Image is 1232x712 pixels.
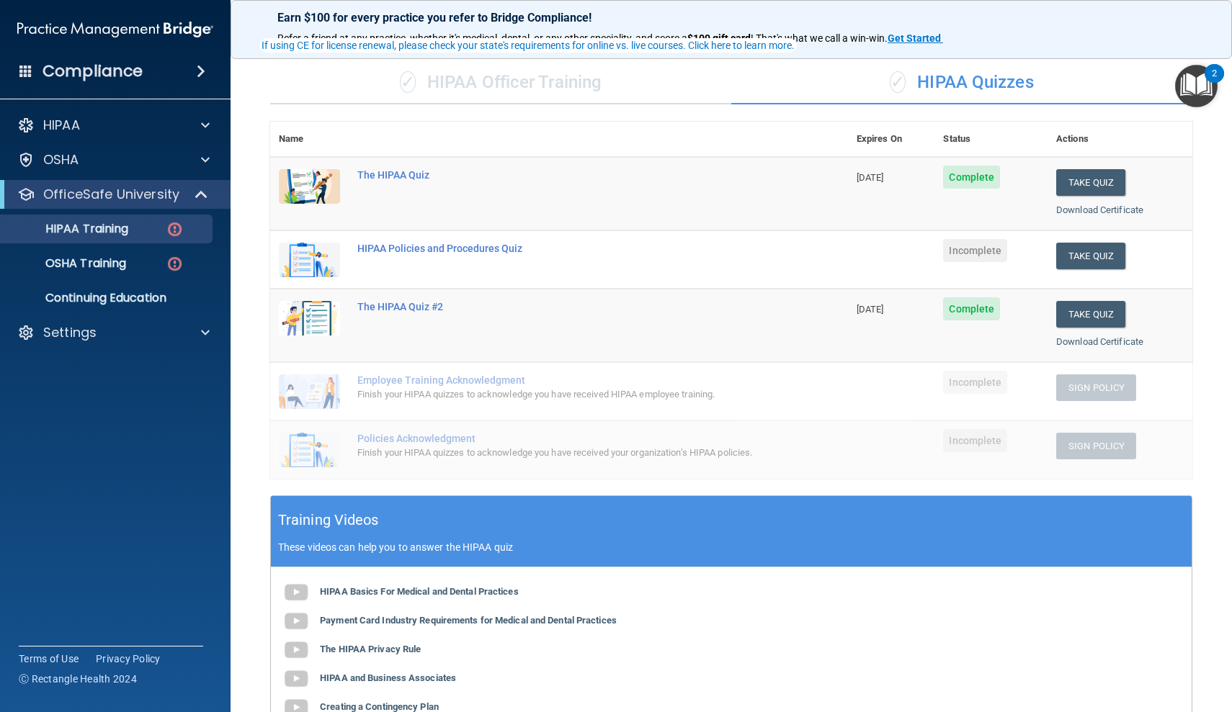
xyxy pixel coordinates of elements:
[357,374,776,386] div: Employee Training Acknowledgment
[1056,433,1136,459] button: Sign Policy
[9,291,206,305] p: Continuing Education
[943,239,1007,262] span: Incomplete
[731,61,1192,104] div: HIPAA Quizzes
[320,644,421,654] b: The HIPAA Privacy Rule
[43,324,97,341] p: Settings
[43,117,80,134] p: HIPAA
[43,151,79,168] p: OSHA
[857,304,884,315] span: [DATE]
[278,541,1184,553] p: These videos can help you to answer the HIPAA quiz
[357,243,776,254] div: HIPAA Policies and Procedures Quiz
[357,444,776,461] div: Finish your HIPAA quizzes to acknowledge you have received your organization’s HIPAA policies.
[943,371,1007,394] span: Incomplete
[1056,301,1125,328] button: Take Quiz
[43,186,179,203] p: OfficeSafe University
[320,586,519,597] b: HIPAA Basics For Medical and Dental Practices
[17,151,210,168] a: OSHA
[96,652,161,666] a: Privacy Policy
[9,222,128,236] p: HIPAA Training
[848,122,935,157] th: Expires On
[1056,243,1125,269] button: Take Quiz
[282,578,311,607] img: gray_youtube_icon.38fcd6cc.png
[357,301,776,312] div: The HIPAA Quiz #2
[1056,204,1143,215] a: Download Certificate
[270,61,731,104] div: HIPAA Officer Training
[751,32,888,44] span: ! That's what we call a win-win.
[43,61,143,81] h4: Compliance
[888,32,943,44] a: Get Started
[943,297,1000,320] span: Complete
[1175,65,1218,107] button: Open Resource Center, 2 new notifications
[282,636,311,664] img: gray_youtube_icon.38fcd6cc.png
[890,71,906,93] span: ✓
[19,652,79,666] a: Terms of Use
[857,172,884,183] span: [DATE]
[259,38,797,53] button: If using CE for license renewal, please check your state's requirements for online vs. live cours...
[277,32,687,44] span: Refer a friend at any practice, whether it's medical, dental, or any other speciality, and score a
[270,122,349,157] th: Name
[400,71,416,93] span: ✓
[1056,374,1136,401] button: Sign Policy
[278,508,379,533] h5: Training Videos
[687,32,751,44] strong: $100 gift card
[1056,169,1125,196] button: Take Quiz
[320,672,456,683] b: HIPAA and Business Associates
[943,429,1007,452] span: Incomplete
[17,117,210,134] a: HIPAA
[1056,336,1143,347] a: Download Certificate
[17,186,209,203] a: OfficeSafe University
[9,256,126,271] p: OSHA Training
[357,433,776,444] div: Policies Acknowledgment
[320,615,617,626] b: Payment Card Industry Requirements for Medical and Dental Practices
[1048,122,1192,157] th: Actions
[943,166,1000,189] span: Complete
[282,607,311,636] img: gray_youtube_icon.38fcd6cc.png
[17,15,213,44] img: PMB logo
[282,664,311,693] img: gray_youtube_icon.38fcd6cc.png
[19,672,137,686] span: Ⓒ Rectangle Health 2024
[262,40,795,50] div: If using CE for license renewal, please check your state's requirements for online vs. live cours...
[934,122,1048,157] th: Status
[166,220,184,238] img: danger-circle.6113f641.png
[277,11,1185,24] p: Earn $100 for every practice you refer to Bridge Compliance!
[17,324,210,341] a: Settings
[888,32,941,44] strong: Get Started
[357,386,776,403] div: Finish your HIPAA quizzes to acknowledge you have received HIPAA employee training.
[1212,73,1217,92] div: 2
[320,701,439,712] b: Creating a Contingency Plan
[166,255,184,273] img: danger-circle.6113f641.png
[357,169,776,181] div: The HIPAA Quiz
